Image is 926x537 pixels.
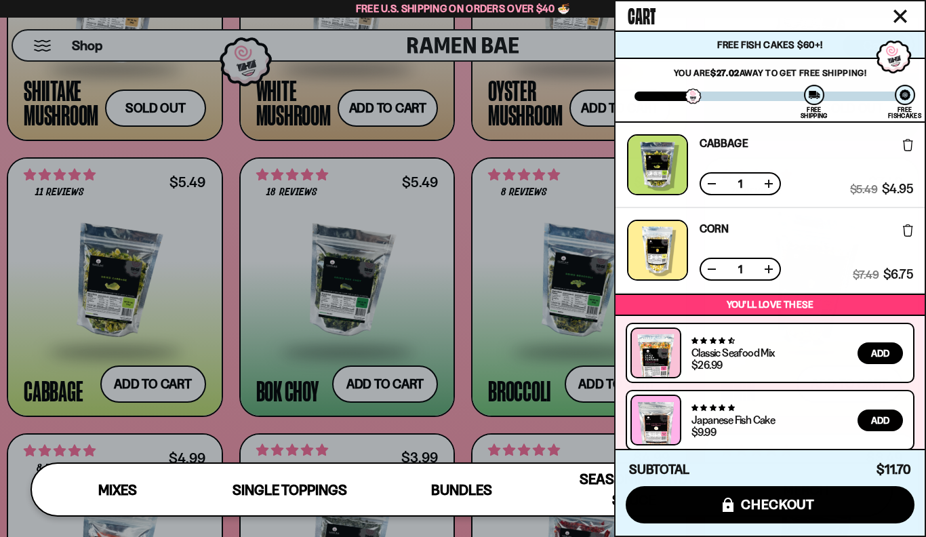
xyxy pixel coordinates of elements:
[635,67,906,78] p: You are away to get Free Shipping!
[204,464,376,515] a: Single Toppings
[691,426,716,437] div: $9.99
[858,342,903,364] button: Add
[691,403,734,412] span: 4.77 stars
[32,464,204,515] a: Mixes
[233,481,347,498] span: Single Toppings
[580,471,687,509] span: Seasoning and Sauce
[858,410,903,431] button: Add
[691,336,734,345] span: 4.68 stars
[729,178,751,189] span: 1
[741,497,815,512] span: checkout
[853,268,879,281] span: $7.49
[850,183,877,195] span: $5.49
[700,138,748,148] a: Cabbage
[628,1,656,28] span: Cart
[98,481,137,498] span: Mixes
[883,268,913,281] span: $6.75
[629,463,689,477] h4: Subtotal
[882,183,913,195] span: $4.95
[548,464,720,515] a: Seasoning and Sauce
[877,462,911,477] span: $11.70
[729,264,751,275] span: 1
[871,416,889,425] span: Add
[801,106,827,119] div: Free Shipping
[376,464,548,515] a: Bundles
[691,346,775,359] a: Classic Seafood Mix
[431,481,492,498] span: Bundles
[717,39,822,51] span: Free Fish Cakes $60+!
[700,223,729,234] a: Corn
[691,359,722,370] div: $26.99
[356,2,571,15] span: Free U.S. Shipping on Orders over $40 🍜
[871,349,889,358] span: Add
[626,486,914,523] button: checkout
[691,413,775,426] a: Japanese Fish Cake
[710,67,740,78] strong: $27.02
[619,298,921,311] p: You’ll love these
[890,6,910,26] button: Close cart
[888,106,921,119] div: Free Fishcakes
